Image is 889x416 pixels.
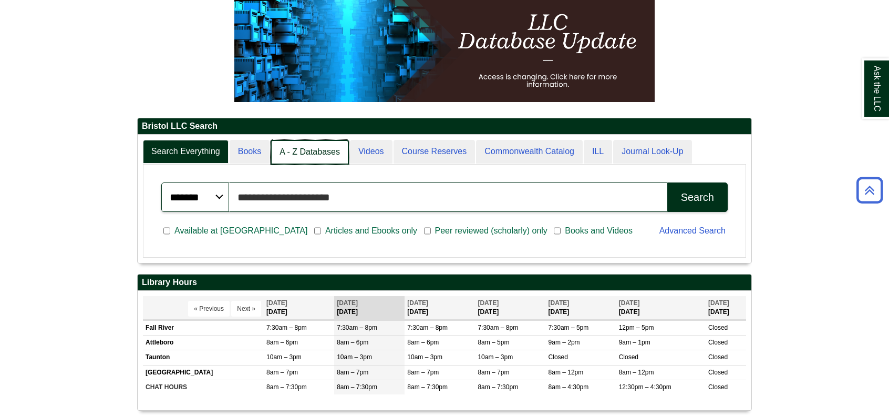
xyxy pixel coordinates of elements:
input: Peer reviewed (scholarly) only [424,226,431,236]
span: 7:30am – 8pm [478,324,518,331]
a: ILL [584,140,612,164]
td: Fall River [143,321,264,336]
span: 7:30am – 8pm [337,324,377,331]
span: Closed [708,383,728,391]
input: Articles and Ebooks only [314,226,321,236]
button: Next » [231,301,261,317]
span: [DATE] [478,299,499,307]
td: CHAT HOURS [143,380,264,394]
div: Search [681,191,714,204]
a: Commonwealth Catalog [476,140,583,164]
th: [DATE] [706,296,746,320]
span: 10am – 3pm [337,353,372,361]
th: [DATE] [264,296,334,320]
span: Closed [708,353,728,361]
a: Course Reserves [394,140,475,164]
span: 8am – 12pm [619,369,654,376]
span: 7:30am – 8pm [266,324,307,331]
th: [DATE] [475,296,545,320]
span: Closed [549,353,568,361]
span: 8am – 6pm [407,339,439,346]
span: 8am – 7:30pm [407,383,448,391]
span: Peer reviewed (scholarly) only [431,225,552,237]
span: Closed [708,339,728,346]
span: Closed [619,353,638,361]
span: 12:30pm – 4:30pm [619,383,671,391]
a: Back to Top [853,183,886,197]
span: 8am – 7pm [407,369,439,376]
span: 8am – 7pm [478,369,509,376]
span: Available at [GEOGRAPHIC_DATA] [170,225,312,237]
span: 10am – 3pm [266,353,302,361]
span: 9am – 2pm [549,339,580,346]
a: A - Z Databases [271,140,349,165]
td: Attleboro [143,336,264,350]
span: 7:30am – 8pm [407,324,448,331]
button: Search [667,182,728,212]
span: 8am – 6pm [266,339,298,346]
span: [DATE] [337,299,358,307]
span: 10am – 3pm [478,353,513,361]
span: 8am – 6pm [337,339,368,346]
span: 8am – 7:30pm [266,383,307,391]
th: [DATE] [334,296,405,320]
span: Closed [708,369,728,376]
span: [DATE] [549,299,570,307]
span: 8am – 12pm [549,369,584,376]
span: Closed [708,324,728,331]
input: Books and Videos [554,226,561,236]
th: [DATE] [616,296,706,320]
a: Journal Look-Up [613,140,691,164]
span: [DATE] [619,299,640,307]
h2: Library Hours [138,275,751,291]
span: 8am – 7:30pm [337,383,377,391]
span: 7:30am – 5pm [549,324,589,331]
span: 8am – 5pm [478,339,509,346]
span: 8am – 7:30pm [478,383,518,391]
td: Taunton [143,350,264,365]
span: 9am – 1pm [619,339,650,346]
th: [DATE] [546,296,616,320]
span: 12pm – 5pm [619,324,654,331]
span: 8am – 7pm [337,369,368,376]
span: Articles and Ebooks only [321,225,421,237]
span: [DATE] [708,299,729,307]
span: [DATE] [266,299,287,307]
span: 8am – 7pm [266,369,298,376]
span: 10am – 3pm [407,353,442,361]
span: Books and Videos [561,225,637,237]
h2: Bristol LLC Search [138,118,751,135]
button: « Previous [188,301,230,317]
th: [DATE] [405,296,475,320]
a: Advanced Search [659,226,726,235]
a: Search Everything [143,140,229,164]
span: [DATE] [407,299,428,307]
span: 8am – 4:30pm [549,383,589,391]
input: Available at [GEOGRAPHIC_DATA] [163,226,170,236]
a: Books [230,140,270,164]
td: [GEOGRAPHIC_DATA] [143,365,264,380]
a: Videos [350,140,392,164]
